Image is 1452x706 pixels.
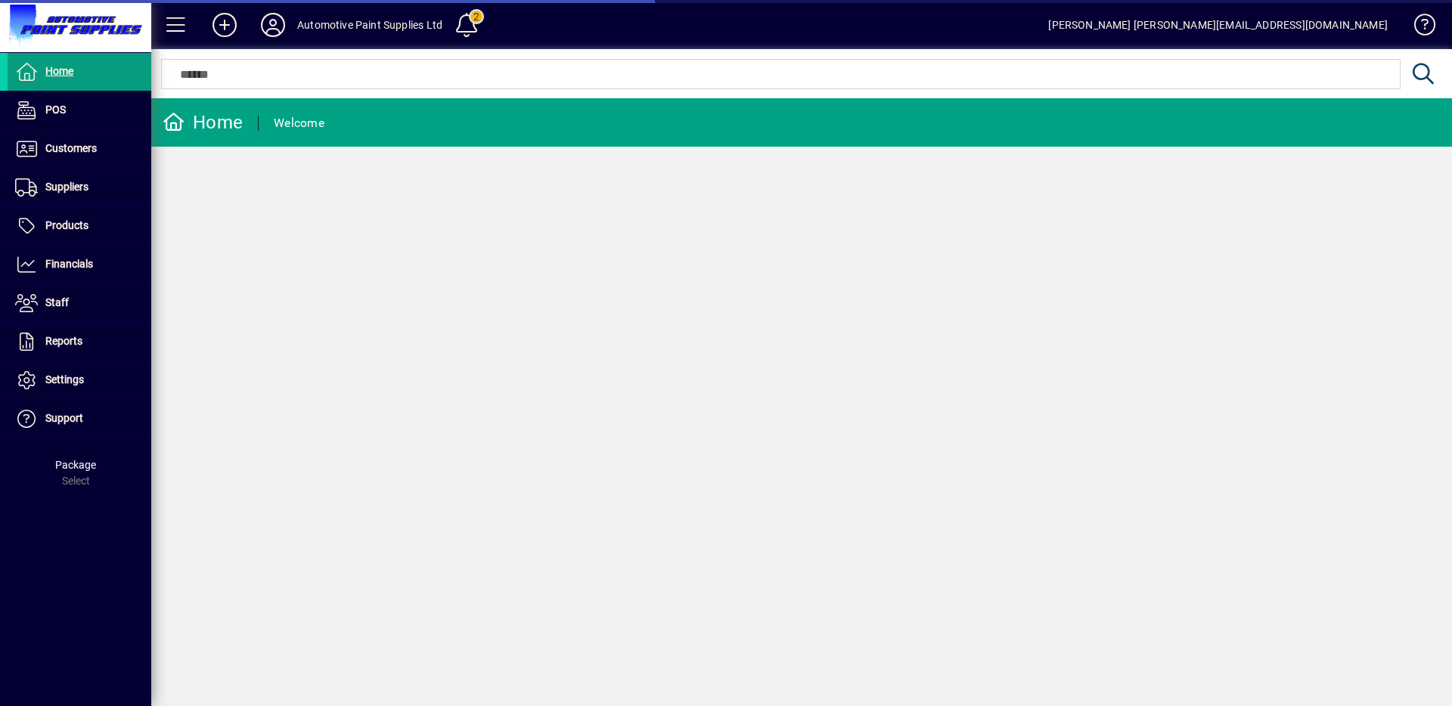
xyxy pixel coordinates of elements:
[55,459,96,471] span: Package
[8,400,151,438] a: Support
[45,258,93,270] span: Financials
[45,412,83,424] span: Support
[8,284,151,322] a: Staff
[249,11,297,39] button: Profile
[1403,3,1433,52] a: Knowledge Base
[1048,13,1388,37] div: [PERSON_NAME] [PERSON_NAME][EMAIL_ADDRESS][DOMAIN_NAME]
[8,130,151,168] a: Customers
[8,207,151,245] a: Products
[297,13,442,37] div: Automotive Paint Supplies Ltd
[45,181,88,193] span: Suppliers
[274,111,324,135] div: Welcome
[45,219,88,231] span: Products
[8,169,151,206] a: Suppliers
[45,335,82,347] span: Reports
[45,104,66,116] span: POS
[45,65,73,77] span: Home
[8,361,151,399] a: Settings
[8,91,151,129] a: POS
[45,142,97,154] span: Customers
[200,11,249,39] button: Add
[8,323,151,361] a: Reports
[163,110,243,135] div: Home
[45,373,84,386] span: Settings
[45,296,69,308] span: Staff
[8,246,151,283] a: Financials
